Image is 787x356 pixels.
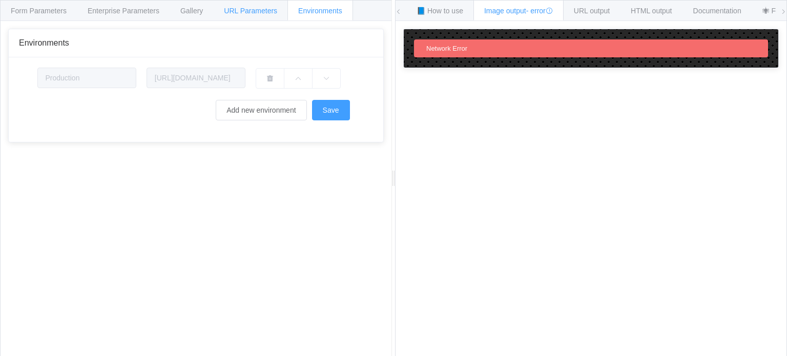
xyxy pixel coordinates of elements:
span: HTML output [631,7,672,15]
span: URL output [574,7,610,15]
span: - error [526,7,553,15]
button: Add new environment [216,100,306,120]
span: Environments [19,38,69,47]
span: Network Error [426,45,467,52]
span: URL Parameters [224,7,277,15]
span: Form Parameters [11,7,67,15]
span: 📘 How to use [417,7,463,15]
span: Gallery [180,7,203,15]
span: Image output [484,7,553,15]
span: Documentation [693,7,741,15]
span: Environments [298,7,342,15]
button: Save [312,100,350,120]
span: Enterprise Parameters [88,7,159,15]
span: Save [323,106,339,114]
